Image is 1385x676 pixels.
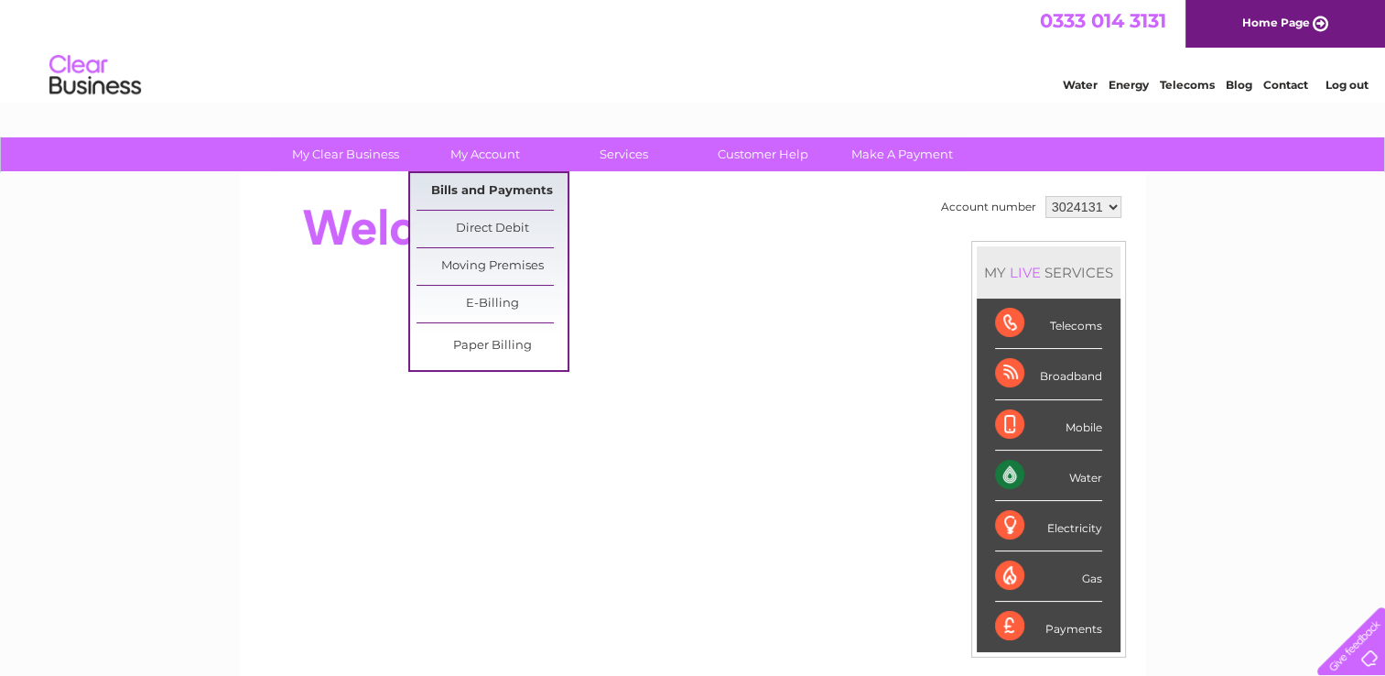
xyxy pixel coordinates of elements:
a: Customer Help [687,137,839,171]
div: Broadband [995,349,1102,399]
div: MY SERVICES [977,246,1120,299]
a: 0333 014 3131 [1040,9,1166,32]
div: LIVE [1006,264,1044,281]
a: E-Billing [417,286,568,322]
a: Moving Premises [417,248,568,285]
div: Clear Business is a trading name of Verastar Limited (registered in [GEOGRAPHIC_DATA] No. 3667643... [261,10,1126,89]
a: Make A Payment [827,137,978,171]
div: Payments [995,602,1102,651]
a: Paper Billing [417,328,568,365]
a: Blog [1226,78,1252,92]
a: Log out [1325,78,1368,92]
a: Water [1063,78,1098,92]
div: Mobile [995,400,1102,451]
div: Water [995,451,1102,501]
a: Contact [1263,78,1308,92]
a: My Account [409,137,560,171]
div: Electricity [995,501,1102,551]
td: Account number [936,191,1041,223]
a: Energy [1109,78,1149,92]
a: Bills and Payments [417,173,568,210]
a: My Clear Business [270,137,421,171]
img: logo.png [49,48,142,104]
a: Telecoms [1160,78,1215,92]
a: Direct Debit [417,211,568,247]
div: Telecoms [995,299,1102,349]
a: Services [548,137,699,171]
div: Gas [995,551,1102,602]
